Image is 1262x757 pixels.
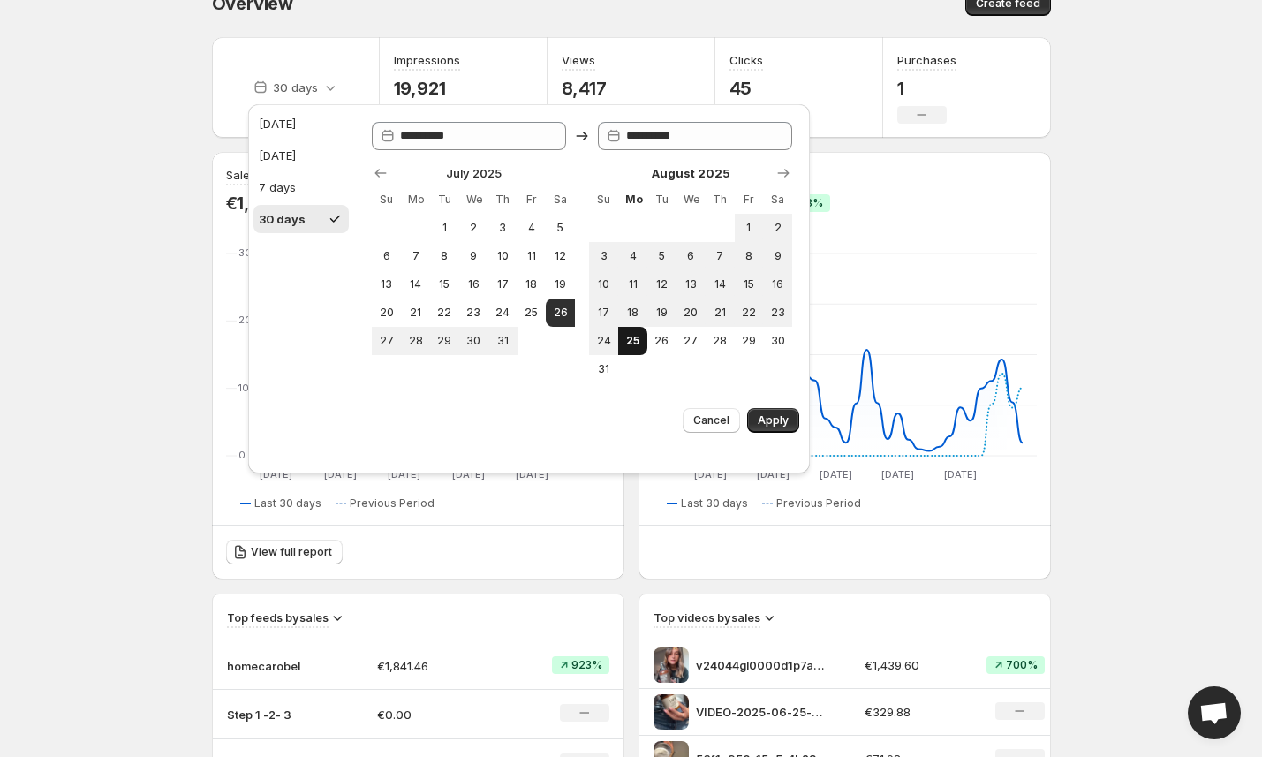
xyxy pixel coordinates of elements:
[881,468,914,481] text: [DATE]
[273,79,318,96] p: 30 days
[596,193,611,207] span: Su
[735,327,764,355] button: Friday August 29 2025
[625,193,640,207] span: Mo
[488,299,518,327] button: Thursday July 24 2025
[684,334,699,348] span: 27
[488,327,518,355] button: Thursday July 31 2025
[589,185,618,214] th: Sunday
[437,249,452,263] span: 8
[488,214,518,242] button: Thursday July 3 2025
[596,249,611,263] span: 3
[596,362,611,376] span: 31
[553,249,568,263] span: 12
[408,249,423,263] span: 7
[372,270,401,299] button: Sunday July 13 2025
[401,242,430,270] button: Monday July 7 2025
[466,221,481,235] span: 2
[459,270,488,299] button: Wednesday July 16 2025
[254,496,321,511] span: Last 30 days
[495,334,510,348] span: 31
[401,299,430,327] button: Monday July 21 2025
[368,161,393,185] button: Show previous month, June 2025
[525,249,540,263] span: 11
[742,193,757,207] span: Fr
[647,327,676,355] button: Tuesday August 26 2025
[350,496,435,511] span: Previous Period
[770,249,785,263] span: 9
[763,185,792,214] th: Saturday
[654,694,689,730] img: VIDEO-2025-06-25-21-11-59
[377,657,499,675] p: €1,841.46
[394,51,460,69] h3: Impressions
[226,540,343,564] a: View full report
[430,270,459,299] button: Tuesday July 15 2025
[546,270,575,299] button: Saturday July 19 2025
[735,270,764,299] button: Friday August 15 2025
[770,221,785,235] span: 2
[735,214,764,242] button: Friday August 1 2025
[684,249,699,263] span: 6
[589,270,618,299] button: Sunday August 10 2025
[625,277,640,291] span: 11
[401,270,430,299] button: Monday July 14 2025
[253,110,349,138] button: [DATE]
[518,270,547,299] button: Friday July 18 2025
[589,242,618,270] button: Sunday August 3 2025
[693,413,729,428] span: Cancel
[696,703,828,721] p: VIDEO-2025-06-25-21-11-59
[372,299,401,327] button: Sunday July 20 2025
[437,193,452,207] span: Tu
[654,647,689,683] img: v24044gl0000d1p7anfog65omf73924g
[654,334,669,348] span: 26
[259,147,296,164] div: [DATE]
[437,221,452,235] span: 1
[251,545,332,559] span: View full report
[553,306,568,320] span: 26
[676,299,706,327] button: Wednesday August 20 2025
[430,299,459,327] button: Tuesday July 22 2025
[238,246,259,259] text: 300
[742,277,757,291] span: 15
[758,413,789,428] span: Apply
[238,314,259,326] text: 200
[865,703,966,721] p: €329.88
[684,277,699,291] span: 13
[618,270,647,299] button: Monday August 11 2025
[676,270,706,299] button: Wednesday August 13 2025
[1006,658,1038,672] span: 700%
[654,193,669,207] span: Tu
[459,185,488,214] th: Wednesday
[589,299,618,327] button: Sunday August 17 2025
[706,242,735,270] button: Thursday August 7 2025
[466,249,481,263] span: 9
[372,327,401,355] button: Sunday July 27 2025
[625,334,640,348] span: 25
[763,214,792,242] button: Saturday August 2 2025
[372,242,401,270] button: Sunday July 6 2025
[437,334,452,348] span: 29
[546,185,575,214] th: Saturday
[596,277,611,291] span: 10
[589,327,618,355] button: Sunday August 24 2025
[763,270,792,299] button: Saturday August 16 2025
[437,306,452,320] span: 22
[742,306,757,320] span: 22
[466,193,481,207] span: We
[553,277,568,291] span: 19
[589,355,618,383] button: Sunday August 31 2025
[546,299,575,327] button: Start of range Saturday July 26 2025
[408,277,423,291] span: 14
[654,609,760,626] h3: Top videos by sales
[706,270,735,299] button: Thursday August 14 2025
[401,185,430,214] th: Monday
[618,299,647,327] button: Monday August 18 2025
[571,658,602,672] span: 923%
[227,609,329,626] h3: Top feeds by sales
[654,306,669,320] span: 19
[763,299,792,327] button: Saturday August 23 2025
[259,210,306,228] div: 30 days
[459,214,488,242] button: Wednesday July 2 2025
[562,51,595,69] h3: Views
[238,382,256,394] text: 100
[466,277,481,291] span: 16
